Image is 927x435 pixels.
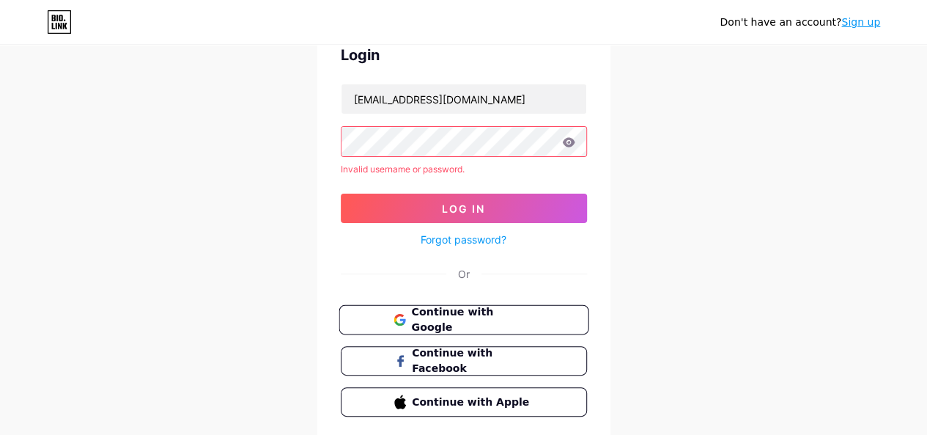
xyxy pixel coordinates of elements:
[341,346,587,376] button: Continue with Facebook
[341,84,586,114] input: Username
[720,15,880,30] div: Don't have an account?
[339,305,588,335] button: Continue with Google
[841,16,880,28] a: Sign up
[412,395,533,410] span: Continue with Apple
[341,44,587,66] div: Login
[412,346,533,376] span: Continue with Facebook
[458,266,470,282] div: Or
[341,194,587,223] button: Log In
[411,304,533,336] span: Continue with Google
[341,305,587,335] a: Continue with Google
[421,232,506,247] a: Forgot password?
[341,163,587,176] div: Invalid username or password.
[442,202,485,215] span: Log In
[341,387,587,417] button: Continue with Apple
